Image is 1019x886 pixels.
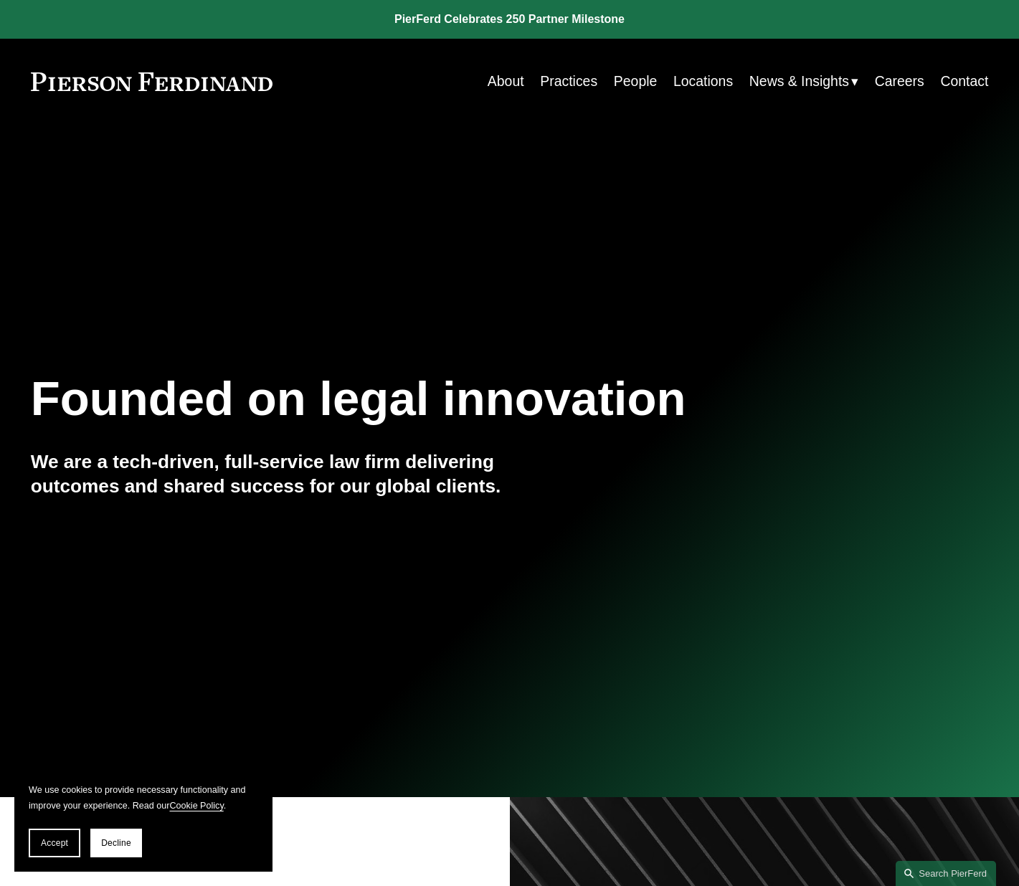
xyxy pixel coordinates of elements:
a: Cookie Policy [169,801,223,811]
span: Decline [101,838,131,848]
p: We use cookies to provide necessary functionality and improve your experience. Read our . [29,782,258,814]
section: Cookie banner [14,768,272,872]
a: About [488,67,524,95]
a: Contact [940,67,988,95]
button: Accept [29,829,80,857]
a: Search this site [896,861,996,886]
a: Practices [540,67,597,95]
h1: Founded on legal innovation [31,371,829,427]
a: People [614,67,657,95]
h4: We are a tech-driven, full-service law firm delivering outcomes and shared success for our global... [31,450,510,498]
a: Careers [875,67,924,95]
a: folder dropdown [749,67,858,95]
span: Accept [41,838,68,848]
a: Locations [673,67,733,95]
span: News & Insights [749,69,849,94]
button: Decline [90,829,142,857]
